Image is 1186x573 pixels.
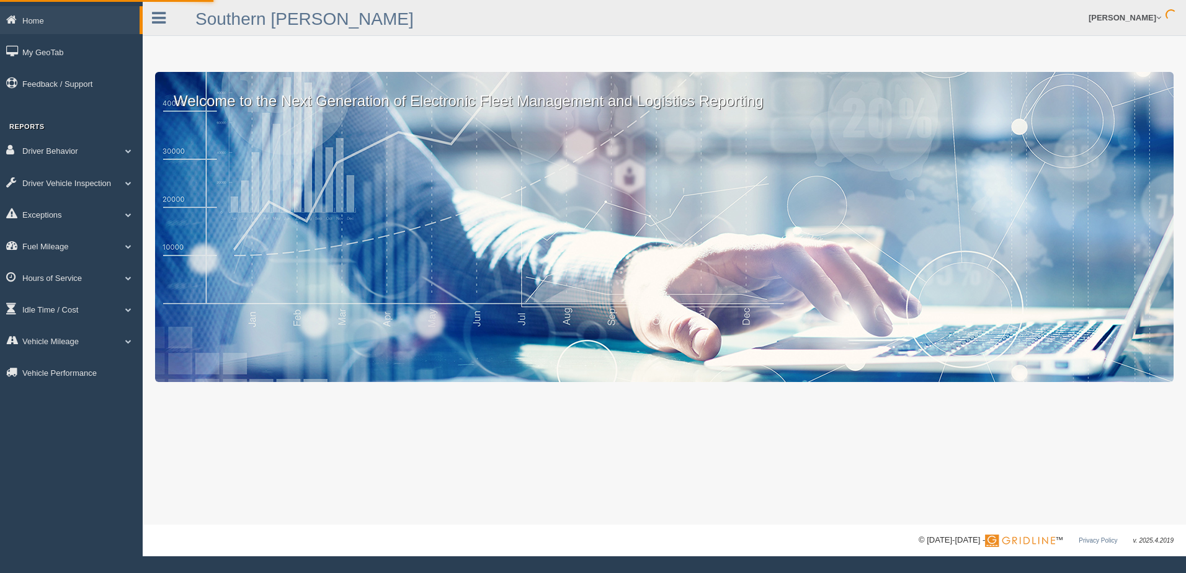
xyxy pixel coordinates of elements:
span: v. 2025.4.2019 [1133,537,1174,544]
p: Welcome to the Next Generation of Electronic Fleet Management and Logistics Reporting [155,72,1174,112]
img: Gridline [985,535,1055,547]
div: © [DATE]-[DATE] - ™ [919,534,1174,547]
a: Privacy Policy [1079,537,1117,544]
a: Southern [PERSON_NAME] [195,9,414,29]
